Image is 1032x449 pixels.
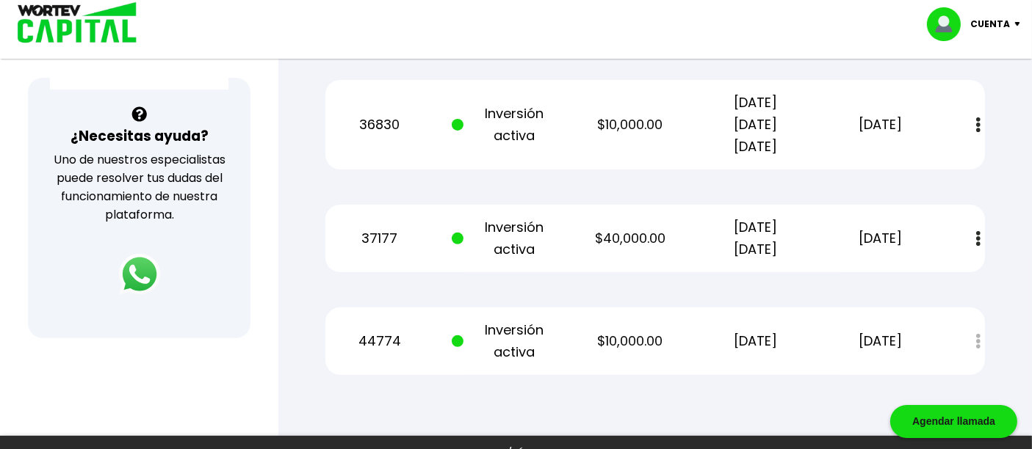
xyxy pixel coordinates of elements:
[119,254,160,295] img: logos_whatsapp-icon.242b2217.svg
[702,216,808,260] p: [DATE] [DATE]
[577,114,683,136] p: $10,000.00
[71,125,209,147] h3: ¿Necesitas ayuda?
[927,7,971,41] img: profile-image
[327,114,433,136] p: 36830
[828,114,934,136] p: [DATE]
[577,227,683,249] p: $40,000.00
[327,227,433,249] p: 37177
[327,330,433,352] p: 44774
[47,150,231,224] p: Uno de nuestros especialistas puede resolver tus dudas del funcionamiento de nuestra plataforma.
[1011,22,1031,26] img: icon-down
[828,227,934,249] p: [DATE]
[828,330,934,352] p: [DATE]
[702,330,808,352] p: [DATE]
[452,216,558,260] p: Inversión activa
[452,103,558,147] p: Inversión activa
[890,405,1017,438] div: Agendar llamada
[452,319,558,363] p: Inversión activa
[971,13,1011,35] p: Cuenta
[702,92,808,158] p: [DATE] [DATE] [DATE]
[577,330,683,352] p: $10,000.00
